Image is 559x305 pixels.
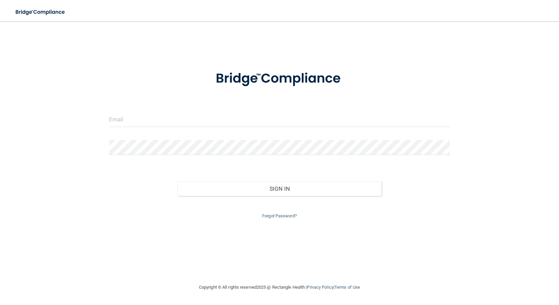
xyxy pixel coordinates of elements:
[262,213,297,218] a: Forgot Password?
[307,285,333,290] a: Privacy Policy
[334,285,360,290] a: Terms of Use
[10,5,71,19] img: bridge_compliance_login_screen.278c3ca4.svg
[109,112,450,127] input: Email
[158,277,401,298] div: Copyright © All rights reserved 2025 @ Rectangle Health | |
[202,61,357,96] img: bridge_compliance_login_screen.278c3ca4.svg
[177,181,382,196] button: Sign In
